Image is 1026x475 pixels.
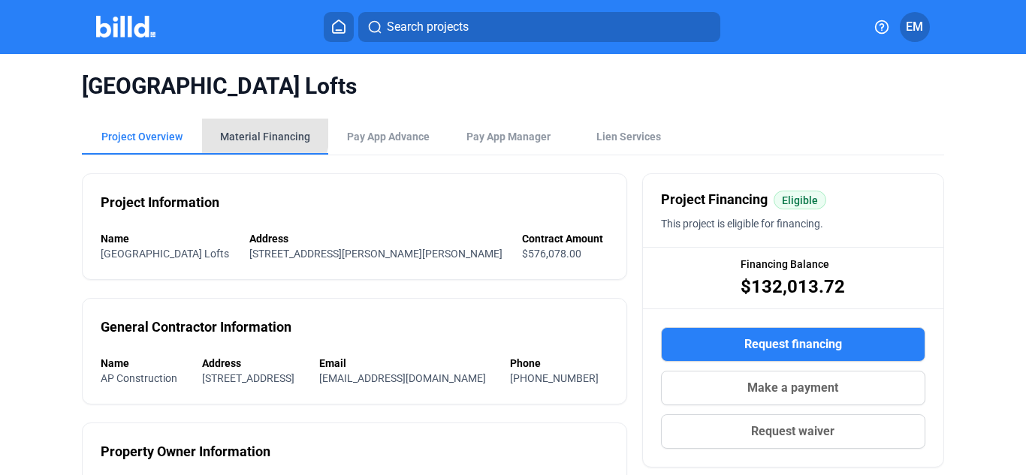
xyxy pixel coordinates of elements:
[751,422,834,440] span: Request waiver
[661,414,925,449] button: Request waiver
[510,356,608,371] div: Phone
[747,379,838,397] span: Make a payment
[358,12,720,42] button: Search projects
[249,248,502,260] span: [STREET_ADDRESS][PERSON_NAME][PERSON_NAME]
[101,248,229,260] span: [GEOGRAPHIC_DATA] Lofts
[744,335,842,353] span: Request financing
[101,441,270,462] div: Property Owner Information
[774,191,826,209] mat-chip: Eligible
[101,129,183,144] div: Project Overview
[202,372,294,384] span: [STREET_ADDRESS]
[510,372,599,384] span: [PHONE_NUMBER]
[661,327,925,362] button: Request financing
[661,371,925,405] button: Make a payment
[387,18,469,36] span: Search projects
[900,12,930,42] button: EM
[202,356,304,371] div: Address
[220,129,310,144] div: Material Financing
[101,372,177,384] span: AP Construction
[319,356,496,371] div: Email
[522,248,581,260] span: $576,078.00
[741,275,845,299] span: $132,013.72
[82,72,943,101] span: [GEOGRAPHIC_DATA] Lofts
[661,218,823,230] span: This project is eligible for financing.
[101,317,291,338] div: General Contractor Information
[596,129,661,144] div: Lien Services
[347,129,430,144] div: Pay App Advance
[319,372,486,384] span: [EMAIL_ADDRESS][DOMAIN_NAME]
[249,231,507,246] div: Address
[466,129,551,144] span: Pay App Manager
[101,192,219,213] div: Project Information
[661,189,768,210] span: Project Financing
[741,257,829,272] span: Financing Balance
[96,16,155,38] img: Billd Company Logo
[522,231,608,246] div: Contract Amount
[101,231,234,246] div: Name
[101,356,187,371] div: Name
[906,18,923,36] span: EM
